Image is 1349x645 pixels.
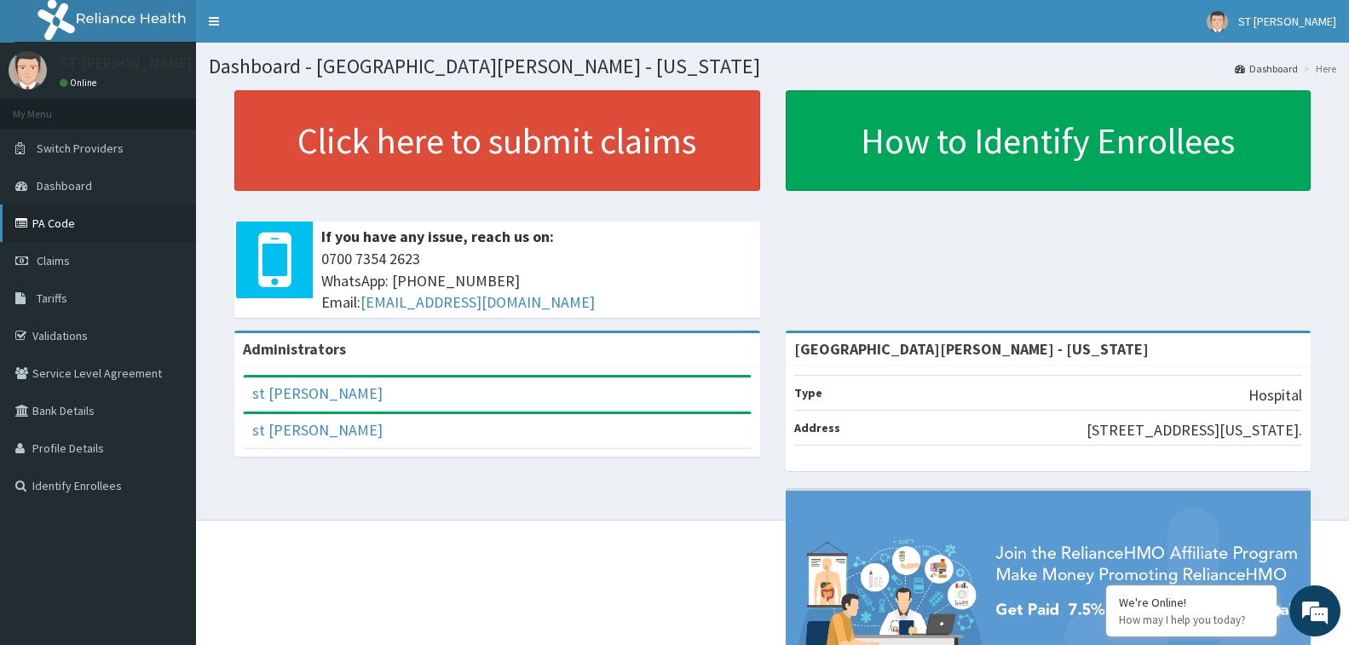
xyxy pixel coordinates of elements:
[252,383,383,403] a: st [PERSON_NAME]
[360,292,595,312] a: [EMAIL_ADDRESS][DOMAIN_NAME]
[794,385,822,400] b: Type
[1087,419,1302,441] p: [STREET_ADDRESS][US_STATE].
[234,90,760,191] a: Click here to submit claims
[1207,11,1228,32] img: User Image
[99,215,235,387] span: We're online!
[1235,61,1298,76] a: Dashboard
[786,90,1312,191] a: How to Identify Enrollees
[89,95,286,118] div: Chat with us now
[32,85,69,128] img: d_794563401_company_1708531726252_794563401
[1238,14,1336,29] span: ST [PERSON_NAME]
[37,253,70,268] span: Claims
[1119,595,1264,610] div: We're Online!
[60,55,193,71] p: ST [PERSON_NAME]
[1119,613,1264,627] p: How may I help you today?
[60,77,101,89] a: Online
[209,55,1336,78] h1: Dashboard - [GEOGRAPHIC_DATA][PERSON_NAME] - [US_STATE]
[243,339,346,359] b: Administrators
[794,420,840,435] b: Address
[1300,61,1336,76] li: Here
[252,420,383,440] a: st [PERSON_NAME]
[321,248,752,314] span: 0700 7354 2623 WhatsApp: [PHONE_NUMBER] Email:
[794,339,1149,359] strong: [GEOGRAPHIC_DATA][PERSON_NAME] - [US_STATE]
[9,51,47,89] img: User Image
[1248,384,1302,406] p: Hospital
[280,9,320,49] div: Minimize live chat window
[37,141,124,156] span: Switch Providers
[9,465,325,525] textarea: Type your message and hit 'Enter'
[37,291,67,306] span: Tariffs
[321,227,554,246] b: If you have any issue, reach us on:
[37,178,92,193] span: Dashboard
